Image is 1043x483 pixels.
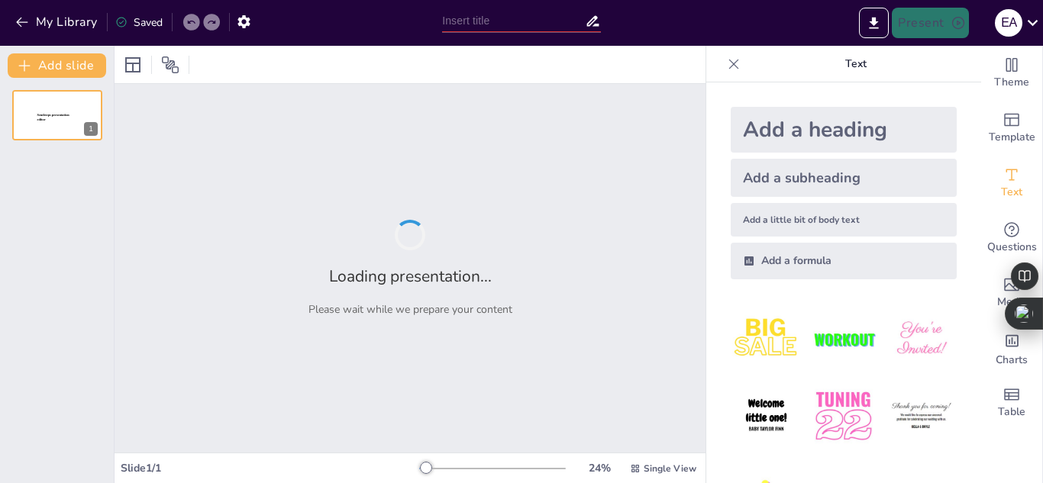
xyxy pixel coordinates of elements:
[731,243,957,279] div: Add a formula
[37,114,69,122] span: Sendsteps presentation editor
[981,266,1042,320] div: Add images, graphics, shapes or video
[995,9,1022,37] div: E A
[644,462,696,475] span: Single View
[581,461,618,475] div: 24 %
[998,404,1025,420] span: Table
[115,15,163,30] div: Saved
[996,352,1028,369] span: Charts
[981,156,1042,211] div: Add text boxes
[731,107,957,153] div: Add a heading
[981,46,1042,101] div: Change the overall theme
[995,8,1022,38] button: E A
[981,101,1042,156] div: Add ready made slides
[8,53,106,78] button: Add slide
[997,294,1027,311] span: Media
[84,122,98,136] div: 1
[731,159,957,197] div: Add a subheading
[442,10,585,32] input: Insert title
[1001,184,1022,201] span: Text
[12,90,102,140] div: 1
[987,239,1037,256] span: Questions
[161,56,179,74] span: Position
[808,304,879,375] img: 2.jpeg
[308,302,512,317] p: Please wait while we prepare your content
[329,266,492,287] h2: Loading presentation...
[994,74,1029,91] span: Theme
[121,53,145,77] div: Layout
[859,8,889,38] button: Export to PowerPoint
[981,211,1042,266] div: Get real-time input from your audience
[731,381,802,452] img: 4.jpeg
[808,381,879,452] img: 5.jpeg
[11,10,104,34] button: My Library
[886,304,957,375] img: 3.jpeg
[886,381,957,452] img: 6.jpeg
[731,203,957,237] div: Add a little bit of body text
[981,320,1042,375] div: Add charts and graphs
[731,304,802,375] img: 1.jpeg
[121,461,419,475] div: Slide 1 / 1
[892,8,968,38] button: Present
[981,375,1042,430] div: Add a table
[989,129,1035,146] span: Template
[746,46,966,82] p: Text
